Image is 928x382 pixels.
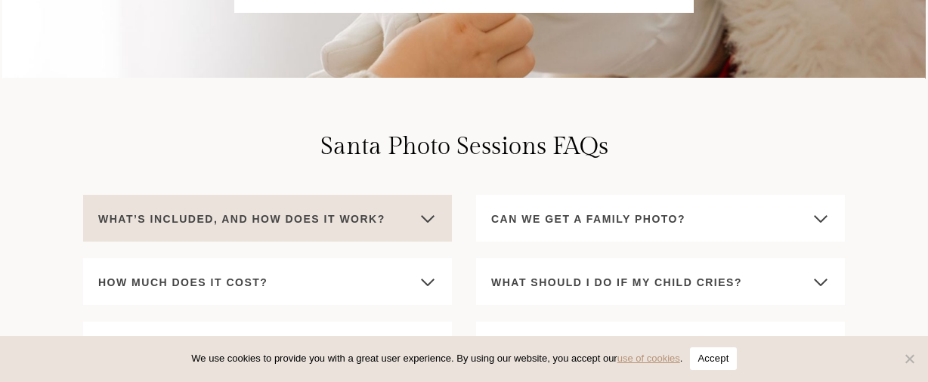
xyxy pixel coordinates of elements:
[83,195,452,242] button: What’s included, and how does it work?
[476,322,845,368] button: What should my child wear?
[491,273,742,291] span: What should I do if my child cries?
[476,258,845,305] button: What should I do if my child cries?
[476,195,845,242] button: CAN WE GET A FAMILY PHOTO?
[98,210,385,228] span: What’s included, and how does it work?
[191,351,682,366] span: We use cookies to provide you with a great user experience. By using our website, you accept our .
[902,351,917,366] span: No
[83,258,452,305] button: How much does it cost?
[491,210,685,228] span: CAN WE GET A FAMILY PHOTO?
[690,347,736,370] button: Accept
[83,322,452,368] button: Which Santa session is right for my child?
[98,273,268,291] span: How much does it cost?
[76,132,853,161] h2: Santa Photo Sessions FAQs
[617,353,680,364] a: use of cookies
